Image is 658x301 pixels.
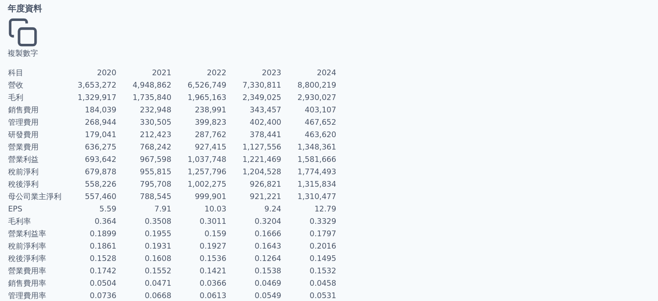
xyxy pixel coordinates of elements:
[145,279,171,288] span: 0.0471
[195,192,226,201] span: 999,901
[195,130,226,139] span: 287,762
[85,105,116,114] span: 184,039
[305,118,336,127] span: 467,652
[305,105,336,114] span: 403,107
[264,204,281,213] span: 9.24
[90,254,116,263] span: 0.1528
[195,142,226,151] span: 927,415
[85,180,116,189] span: 558,226
[145,266,171,275] span: 0.1552
[242,167,281,176] span: 1,204,528
[309,291,336,300] span: 0.0531
[78,80,116,90] span: 3,653,272
[188,155,226,164] span: 1,037,748
[8,180,39,189] span: 稅後淨利
[298,93,336,102] span: 2,930,027
[90,229,116,238] span: 0.1899
[8,93,23,102] span: 毛利
[242,93,281,102] span: 2,349,025
[298,167,336,176] span: 1,774,493
[8,2,650,15] h3: 年度資料
[242,142,281,151] span: 1,127,556
[309,229,336,238] span: 0.1797
[140,130,171,139] span: 212,423
[8,241,46,251] span: 稅前淨利率
[298,192,336,201] span: 1,310,477
[85,155,116,164] span: 693,642
[85,118,116,127] span: 268,944
[255,241,281,251] span: 0.1643
[255,254,281,263] span: 0.1264
[8,118,39,127] span: 管理費用
[8,142,39,151] span: 營業費用
[188,180,226,189] span: 1,002,275
[140,118,171,127] span: 330,505
[305,130,336,139] span: 463,620
[242,155,281,164] span: 1,221,469
[298,142,336,151] span: 1,348,361
[188,80,226,90] span: 6,526,749
[8,204,22,213] span: EPS
[317,68,336,77] span: 2024
[140,167,171,176] span: 955,815
[298,180,336,189] span: 1,315,834
[309,266,336,275] span: 0.1532
[262,68,281,77] span: 2023
[199,291,226,300] span: 0.0613
[255,229,281,238] span: 0.1666
[8,279,46,288] span: 銷售費用率
[145,241,171,251] span: 0.1931
[78,93,116,102] span: 1,329,917
[8,229,46,238] span: 營業利益率
[90,291,116,300] span: 0.0736
[132,93,171,102] span: 1,735,840
[8,254,46,263] span: 稅後淨利率
[250,192,281,201] span: 921,221
[8,266,46,275] span: 營業費用率
[140,155,171,164] span: 967,598
[255,266,281,275] span: 0.1538
[195,118,226,127] span: 399,823
[95,217,117,226] span: 0.364
[140,180,171,189] span: 795,708
[314,204,336,213] span: 12.79
[8,291,46,300] span: 管理費用率
[85,192,116,201] span: 557,460
[100,204,117,213] span: 5.59
[309,217,336,226] span: 0.3329
[140,192,171,201] span: 788,545
[8,80,23,90] span: 營收
[298,80,336,90] span: 8,800,219
[152,68,171,77] span: 2021
[255,217,281,226] span: 0.3204
[309,241,336,251] span: 0.2016
[199,241,226,251] span: 0.1927
[309,279,336,288] span: 0.0458
[199,217,226,226] span: 0.3011
[8,192,61,201] span: 母公司業主淨利
[205,229,227,238] span: 0.159
[90,241,116,251] span: 0.1861
[255,291,281,300] span: 0.0549
[255,279,281,288] span: 0.0469
[8,167,39,176] span: 稅前淨利
[8,130,39,139] span: 研發費用
[8,155,39,164] span: 營業利益
[132,80,171,90] span: 4,948,862
[309,254,336,263] span: 0.1495
[154,204,171,213] span: 7.91
[207,68,227,77] span: 2022
[199,254,226,263] span: 0.1536
[85,130,116,139] span: 179,041
[8,217,31,226] span: 毛利率
[250,105,281,114] span: 343,457
[298,155,336,164] span: 1,581,666
[250,130,281,139] span: 378,441
[205,204,227,213] span: 10.03
[145,254,171,263] span: 0.1608
[199,266,226,275] span: 0.1421
[188,93,226,102] span: 1,965,163
[8,105,39,114] span: 銷售費用
[97,68,117,77] span: 2020
[199,279,226,288] span: 0.0366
